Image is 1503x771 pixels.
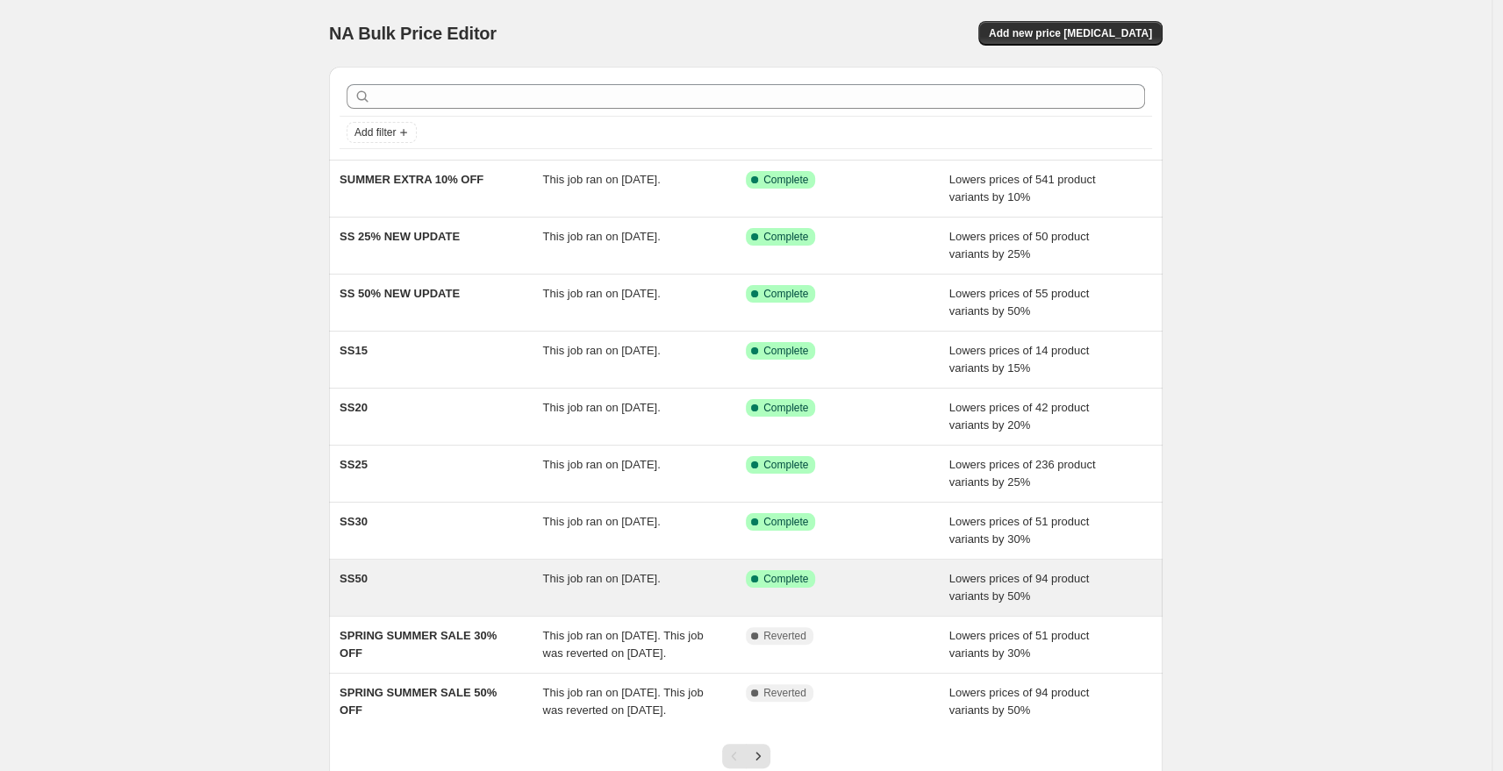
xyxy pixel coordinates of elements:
[329,24,497,43] span: NA Bulk Price Editor
[340,401,368,414] span: SS20
[340,287,460,300] span: SS 50% NEW UPDATE
[543,686,704,717] span: This job ran on [DATE]. This job was reverted on [DATE].
[543,458,661,471] span: This job ran on [DATE].
[949,572,1090,603] span: Lowers prices of 94 product variants by 50%
[949,515,1090,546] span: Lowers prices of 51 product variants by 30%
[543,401,661,414] span: This job ran on [DATE].
[763,458,808,472] span: Complete
[949,287,1090,318] span: Lowers prices of 55 product variants by 50%
[340,629,497,660] span: SPRING SUMMER SALE 30% OFF
[340,458,368,471] span: SS25
[543,572,661,585] span: This job ran on [DATE].
[543,287,661,300] span: This job ran on [DATE].
[763,572,808,586] span: Complete
[340,173,483,186] span: SUMMER EXTRA 10% OFF
[763,344,808,358] span: Complete
[763,515,808,529] span: Complete
[989,26,1152,40] span: Add new price [MEDICAL_DATA]
[949,173,1096,203] span: Lowers prices of 541 product variants by 10%
[949,629,1090,660] span: Lowers prices of 51 product variants by 30%
[543,173,661,186] span: This job ran on [DATE].
[543,344,661,357] span: This job ran on [DATE].
[340,515,368,528] span: SS30
[354,125,396,139] span: Add filter
[949,458,1096,489] span: Lowers prices of 236 product variants by 25%
[543,515,661,528] span: This job ran on [DATE].
[949,401,1090,432] span: Lowers prices of 42 product variants by 20%
[340,230,460,243] span: SS 25% NEW UPDATE
[949,686,1090,717] span: Lowers prices of 94 product variants by 50%
[746,744,770,768] button: Next
[763,629,806,643] span: Reverted
[340,344,368,357] span: SS15
[722,744,770,768] nav: Pagination
[949,230,1090,261] span: Lowers prices of 50 product variants by 25%
[543,230,661,243] span: This job ran on [DATE].
[978,21,1163,46] button: Add new price [MEDICAL_DATA]
[340,572,368,585] span: SS50
[340,686,497,717] span: SPRING SUMMER SALE 50% OFF
[763,173,808,187] span: Complete
[543,629,704,660] span: This job ran on [DATE]. This job was reverted on [DATE].
[763,686,806,700] span: Reverted
[763,287,808,301] span: Complete
[347,122,417,143] button: Add filter
[949,344,1090,375] span: Lowers prices of 14 product variants by 15%
[763,230,808,244] span: Complete
[763,401,808,415] span: Complete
